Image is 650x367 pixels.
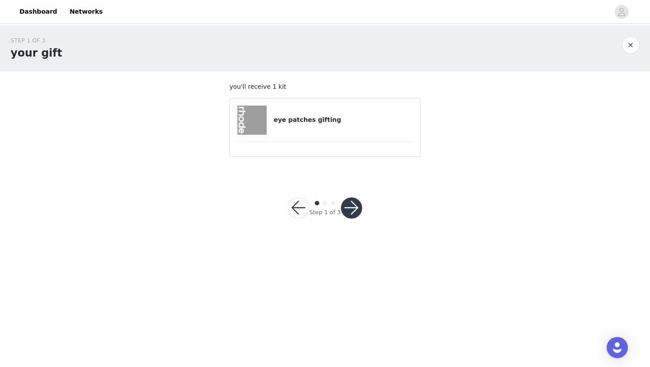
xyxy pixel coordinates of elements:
div: Open Intercom Messenger [607,337,628,358]
h1: your gift [11,45,62,61]
p: you'll receive 1 kit [229,82,421,91]
a: Networks [64,2,108,22]
div: STEP 1 OF 3 [11,36,62,45]
div: avatar [617,5,626,19]
img: eye patches gifting [237,106,267,135]
h4: eye patches gifting [274,115,413,125]
a: Dashboard [14,2,62,22]
div: Step 1 of 3 [309,208,340,217]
